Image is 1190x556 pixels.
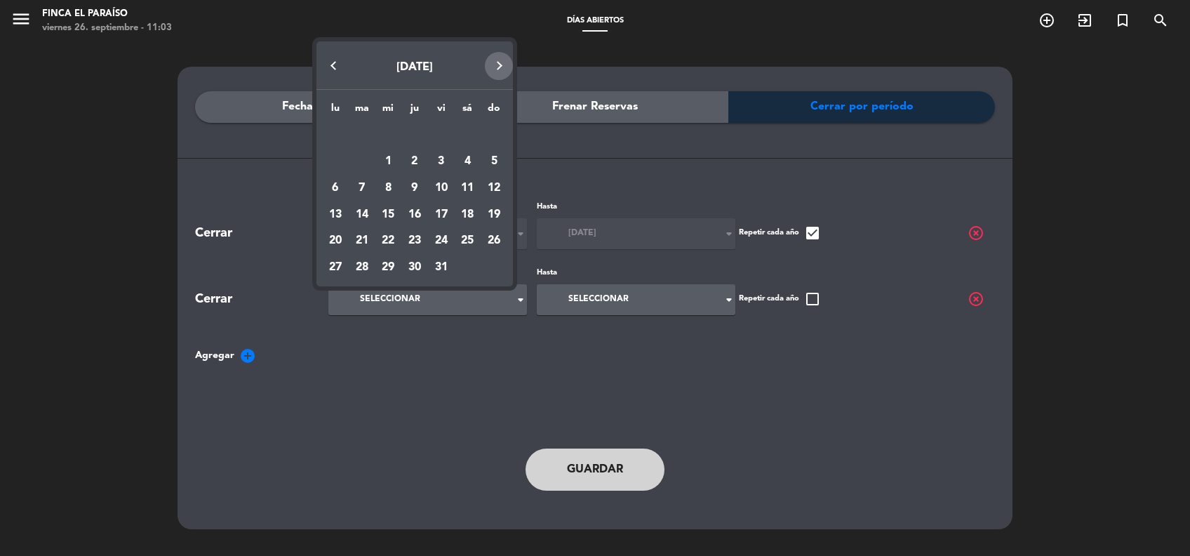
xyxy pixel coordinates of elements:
[375,175,401,201] td: 8 de octubre de 2025
[481,201,507,228] td: 19 de octubre de 2025
[322,228,349,255] td: 20 de octubre de 2025
[401,175,428,201] td: 9 de octubre de 2025
[322,254,349,281] td: 27 de octubre de 2025
[323,230,347,253] div: 20
[376,230,400,253] div: 22
[429,230,453,253] div: 24
[455,230,479,253] div: 25
[428,149,455,176] td: 3 de octubre de 2025
[376,203,400,227] div: 15
[376,256,400,279] div: 29
[349,175,375,201] td: 7 de octubre de 2025
[375,100,401,122] th: miércoles
[455,150,479,173] div: 4
[455,228,481,255] td: 25 de octubre de 2025
[322,100,349,122] th: lunes
[428,100,455,122] th: viernes
[375,228,401,255] td: 22 de octubre de 2025
[481,175,507,201] td: 12 de octubre de 2025
[323,256,347,279] div: 27
[482,176,506,200] div: 12
[455,175,481,201] td: 11 de octubre de 2025
[485,52,513,80] button: Next month
[401,100,428,122] th: jueves
[350,176,374,200] div: 7
[401,228,428,255] td: 23 de octubre de 2025
[455,201,481,228] td: 18 de octubre de 2025
[349,228,375,255] td: 21 de octubre de 2025
[455,100,481,122] th: sábado
[481,149,507,176] td: 5 de octubre de 2025
[428,175,455,201] td: 10 de octubre de 2025
[401,201,428,228] td: 16 de octubre de 2025
[428,228,455,255] td: 24 de octubre de 2025
[455,149,481,176] td: 4 de octubre de 2025
[403,150,427,173] div: 2
[403,176,427,200] div: 9
[375,149,401,176] td: 1 de octubre de 2025
[322,201,349,228] td: 13 de octubre de 2025
[429,150,453,173] div: 3
[401,254,428,281] td: 30 de octubre de 2025
[481,228,507,255] td: 26 de octubre de 2025
[375,201,401,228] td: 15 de octubre de 2025
[350,256,374,279] div: 28
[428,201,455,228] td: 17 de octubre de 2025
[482,150,506,173] div: 5
[349,254,375,281] td: 28 de octubre de 2025
[482,203,506,227] div: 19
[349,100,375,122] th: martes
[429,176,453,200] div: 10
[376,150,400,173] div: 1
[481,100,507,122] th: domingo
[482,230,506,253] div: 26
[350,203,374,227] div: 14
[401,149,428,176] td: 2 de octubre de 2025
[396,62,433,73] span: [DATE]
[403,256,427,279] div: 30
[403,203,427,227] div: 16
[319,55,509,80] button: Choose month and year
[322,175,349,201] td: 6 de octubre de 2025
[319,52,347,80] button: Previous month
[322,122,507,149] td: OCT.
[349,201,375,228] td: 14 de octubre de 2025
[429,256,453,279] div: 31
[323,176,347,200] div: 6
[350,230,374,253] div: 21
[403,230,427,253] div: 23
[455,176,479,200] div: 11
[455,203,479,227] div: 18
[429,203,453,227] div: 17
[428,254,455,281] td: 31 de octubre de 2025
[323,203,347,227] div: 13
[375,254,401,281] td: 29 de octubre de 2025
[376,176,400,200] div: 8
